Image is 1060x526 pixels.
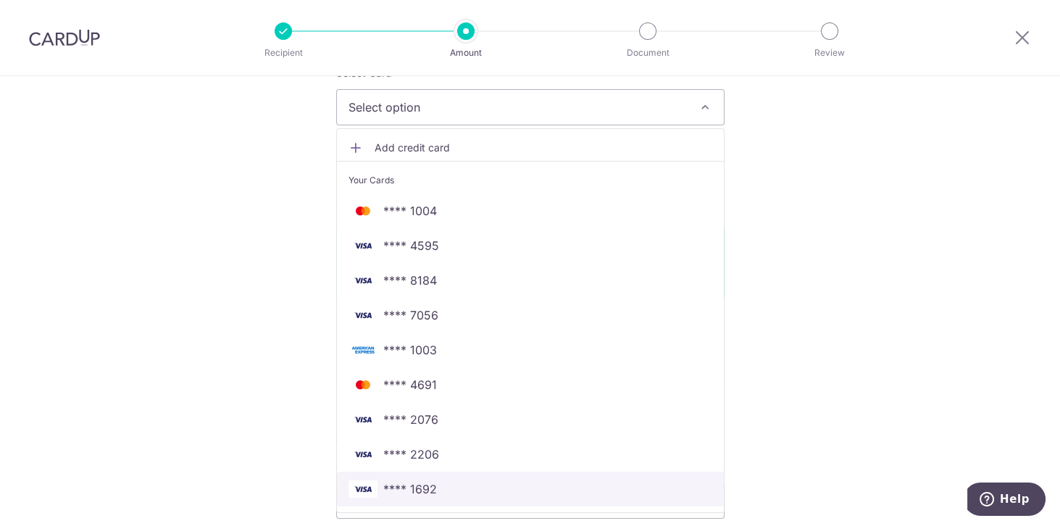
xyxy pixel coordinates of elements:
p: Recipient [230,46,337,60]
p: Review [776,46,883,60]
img: VISA [349,237,377,254]
img: CardUp [29,29,100,46]
img: VISA [349,480,377,498]
span: Add credit card [375,141,712,155]
span: Select option [349,99,686,116]
img: VISA [349,272,377,289]
p: Amount [412,46,519,60]
img: VISA [349,411,377,428]
img: VISA [349,446,377,463]
a: Add credit card [337,135,724,161]
p: Document [594,46,701,60]
img: MASTERCARD [349,202,377,220]
img: MASTERCARD [349,376,377,393]
iframe: Opens a widget where you can find more information [967,483,1046,519]
span: Your Cards [349,173,394,188]
img: VISA [349,306,377,324]
button: Select option [336,89,725,125]
img: AMEX [349,341,377,359]
ul: Select option [336,128,725,513]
